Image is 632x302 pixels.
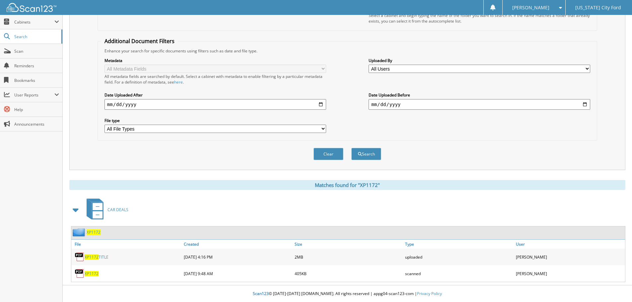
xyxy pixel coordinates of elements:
div: [PERSON_NAME] [514,267,625,280]
span: Announcements [14,121,59,127]
div: 405KB [293,267,404,280]
input: start [105,99,326,110]
img: scan123-logo-white.svg [7,3,56,12]
img: PDF.png [75,269,85,278]
div: Matches found for "XP1172" [69,180,625,190]
span: Scan123 [253,291,269,296]
img: PDF.png [75,252,85,262]
a: XP1172TITLE [85,254,108,260]
a: Created [182,240,293,249]
a: XP1172 [85,271,99,276]
a: XP1172 [87,229,101,235]
span: Reminders [14,63,59,69]
div: [DATE] 4:16 PM [182,250,293,264]
div: Enhance your search for specific documents using filters such as date and file type. [101,48,594,54]
a: here [174,79,183,85]
span: Scan [14,48,59,54]
label: Uploaded By [369,58,590,63]
span: [PERSON_NAME] [512,6,549,10]
span: [US_STATE] City Ford [575,6,621,10]
a: Type [403,240,514,249]
div: uploaded [403,250,514,264]
label: File type [105,118,326,123]
div: scanned [403,267,514,280]
label: Metadata [105,58,326,63]
span: XP1172 [85,254,99,260]
div: © [DATE]-[DATE] [DOMAIN_NAME]. All rights reserved | appg04-scan123-com | [63,286,632,302]
span: Search [14,34,58,39]
a: File [71,240,182,249]
a: Privacy Policy [417,291,442,296]
label: Date Uploaded Before [369,92,590,98]
a: User [514,240,625,249]
label: Date Uploaded After [105,92,326,98]
a: Size [293,240,404,249]
span: CAR DEALS [107,207,128,212]
div: [DATE] 9:48 AM [182,267,293,280]
button: Clear [314,148,343,160]
a: CAR DEALS [83,197,128,223]
div: Select a cabinet and begin typing the name of the folder you want to search in. If the name match... [369,13,590,24]
div: All metadata fields are searched by default. Select a cabinet with metadata to enable filtering b... [105,74,326,85]
span: Help [14,107,59,112]
img: folder2.png [73,228,87,236]
span: Cabinets [14,19,54,25]
iframe: Chat Widget [599,270,632,302]
button: Search [351,148,381,160]
div: 2MB [293,250,404,264]
span: User Reports [14,92,54,98]
div: [PERSON_NAME] [514,250,625,264]
span: Bookmarks [14,78,59,83]
legend: Additional Document Filters [101,37,178,45]
input: end [369,99,590,110]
